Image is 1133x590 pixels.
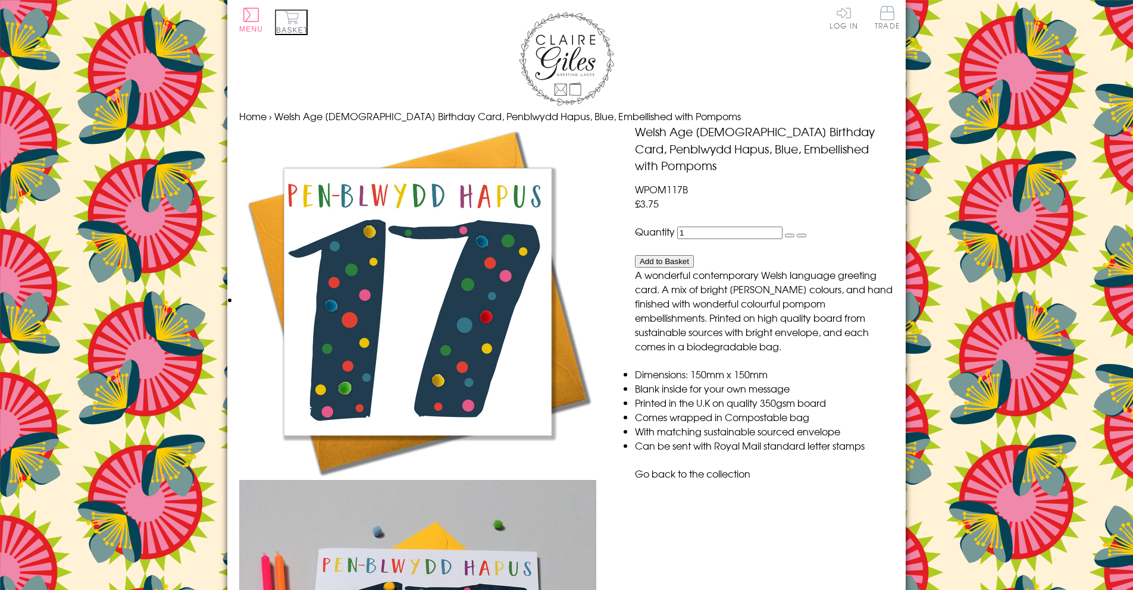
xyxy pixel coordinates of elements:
[830,6,858,29] a: Log In
[635,268,894,353] p: A wonderful contemporary Welsh language greeting card. A mix of bright [PERSON_NAME] colours, and...
[635,196,659,211] span: £3.75
[635,123,894,174] h1: Welsh Age [DEMOGRAPHIC_DATA] Birthday Card, Penblwydd Hapus, Blue, Embellished with Pompoms
[519,12,614,106] img: Claire Giles Greetings Cards
[635,466,750,481] a: Go back to the collection
[875,6,900,29] span: Trade
[635,424,894,438] li: With matching sustainable sourced envelope
[239,109,894,123] nav: breadcrumbs
[239,8,263,33] button: Menu
[275,10,308,35] button: Basket
[635,438,894,453] li: Can be sent with Royal Mail standard letter stamps
[635,255,694,268] button: Add to Basket
[274,109,741,123] span: Welsh Age [DEMOGRAPHIC_DATA] Birthday Card, Penblwydd Hapus, Blue, Embellished with Pompoms
[640,257,689,266] span: Add to Basket
[635,410,894,424] li: Comes wrapped in Compostable bag
[635,182,688,196] span: WPOM117B
[239,25,263,33] span: Menu
[239,109,267,123] a: Home
[269,109,272,123] span: ›
[635,381,894,396] li: Blank inside for your own message
[239,123,596,480] img: Welsh Age 17 Birthday Card, Penblwydd Hapus, Blue, Embellished with Pompoms
[635,396,894,410] li: Printed in the U.K on quality 350gsm board
[635,367,894,381] li: Dimensions: 150mm x 150mm
[875,6,900,32] a: Trade
[635,224,675,238] label: Quantity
